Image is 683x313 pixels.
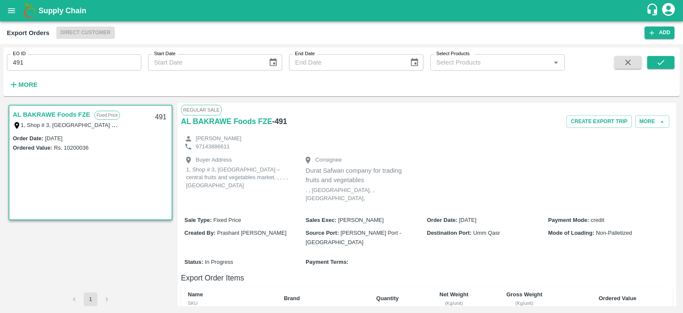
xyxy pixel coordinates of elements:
[18,81,38,88] strong: More
[186,166,289,190] p: 1, Shop # 3, [GEOGRAPHIC_DATA] – central fruits and vegetables market, , , , , [GEOGRAPHIC_DATA]
[217,230,287,236] span: Prashant [PERSON_NAME]
[427,230,472,236] b: Destination Port :
[289,54,403,71] input: End Date
[645,27,674,39] button: Add
[184,259,203,265] b: Status :
[181,115,272,127] a: AL BAKRAWE Foods FZE
[38,6,86,15] b: Supply Chain
[506,291,542,298] b: Gross Weight
[548,217,589,223] b: Payment Mode :
[184,230,216,236] b: Created By :
[406,54,423,71] button: Choose date
[205,259,233,265] span: In Progress
[13,145,52,151] label: Ordered Value:
[94,111,120,120] p: Fixed Price
[591,217,604,223] span: credit
[213,217,241,223] span: Fixed Price
[473,230,500,236] span: Umm Qasr
[196,135,242,143] p: [PERSON_NAME]
[181,105,222,115] span: Regular Sale
[54,145,88,151] label: Rs. 10200036
[84,292,97,306] button: page 1
[599,295,636,301] b: Ordered Value
[635,115,669,128] button: More
[459,217,476,223] span: [DATE]
[154,50,175,57] label: Start Date
[265,54,281,71] button: Choose date
[7,54,141,71] input: Enter EO ID
[21,2,38,19] img: logo
[66,292,115,306] nav: pagination navigation
[7,77,40,92] button: More
[433,57,548,68] input: Select Products
[376,295,399,301] b: Quantity
[646,3,661,18] div: customer-support
[21,121,277,128] label: 1, Shop # 3, [GEOGRAPHIC_DATA] – central fruits and vegetables market, , , , , [GEOGRAPHIC_DATA]
[306,186,408,202] p: , , [GEOGRAPHIC_DATA], , [GEOGRAPHIC_DATA],
[7,27,50,38] div: Export Orders
[306,259,348,265] b: Payment Terms :
[306,230,339,236] b: Source Port :
[427,217,458,223] b: Order Date :
[306,166,408,185] p: Durat Safwan company for trading fruits and vegetables
[13,135,44,142] label: Order Date :
[550,57,561,68] button: Open
[13,50,26,57] label: EO ID
[272,115,287,127] h6: - 491
[306,230,401,245] span: [PERSON_NAME] Port - [GEOGRAPHIC_DATA]
[295,50,315,57] label: End Date
[196,143,230,151] p: 97143886611
[596,230,632,236] span: Non-Palletized
[436,50,470,57] label: Select Products
[188,291,203,298] b: Name
[661,2,676,20] div: account of current user
[150,107,172,127] div: 491
[181,272,673,284] h6: Export Order Items
[548,230,594,236] b: Mode of Loading :
[196,156,232,164] p: Buyer Address
[315,156,342,164] p: Consignee
[2,1,21,21] button: open drawer
[45,135,63,142] label: [DATE]
[184,217,212,223] b: Sale Type :
[428,299,479,307] div: (Kg/unit)
[493,299,556,307] div: (Kg/unit)
[306,217,336,223] b: Sales Exec :
[188,299,270,307] div: SKU
[338,217,384,223] span: [PERSON_NAME]
[38,5,646,17] a: Supply Chain
[440,291,469,298] b: Net Weight
[148,54,262,71] input: Start Date
[13,109,90,120] a: AL BAKRAWE Foods FZE
[566,115,631,128] button: Create Export Trip
[284,295,300,301] b: Brand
